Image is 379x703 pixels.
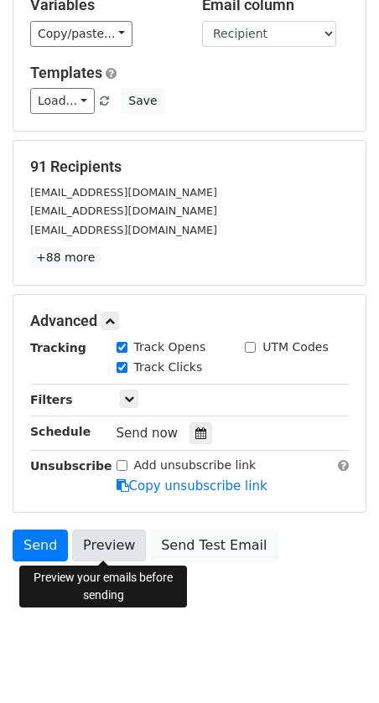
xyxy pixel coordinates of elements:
[30,88,95,114] a: Load...
[30,158,349,176] h5: 91 Recipients
[295,623,379,703] iframe: Chat Widget
[30,224,217,236] small: [EMAIL_ADDRESS][DOMAIN_NAME]
[134,359,203,376] label: Track Clicks
[13,530,68,561] a: Send
[30,393,73,406] strong: Filters
[30,204,217,217] small: [EMAIL_ADDRESS][DOMAIN_NAME]
[30,64,102,81] a: Templates
[150,530,278,561] a: Send Test Email
[134,457,257,474] label: Add unsubscribe link
[30,312,349,330] h5: Advanced
[30,247,101,268] a: +88 more
[72,530,146,561] a: Preview
[121,88,164,114] button: Save
[117,478,267,494] a: Copy unsubscribe link
[30,21,132,47] a: Copy/paste...
[30,425,91,438] strong: Schedule
[30,186,217,199] small: [EMAIL_ADDRESS][DOMAIN_NAME]
[117,426,179,441] span: Send now
[134,339,206,356] label: Track Opens
[262,339,328,356] label: UTM Codes
[30,459,112,473] strong: Unsubscribe
[30,341,86,354] strong: Tracking
[19,566,187,607] div: Preview your emails before sending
